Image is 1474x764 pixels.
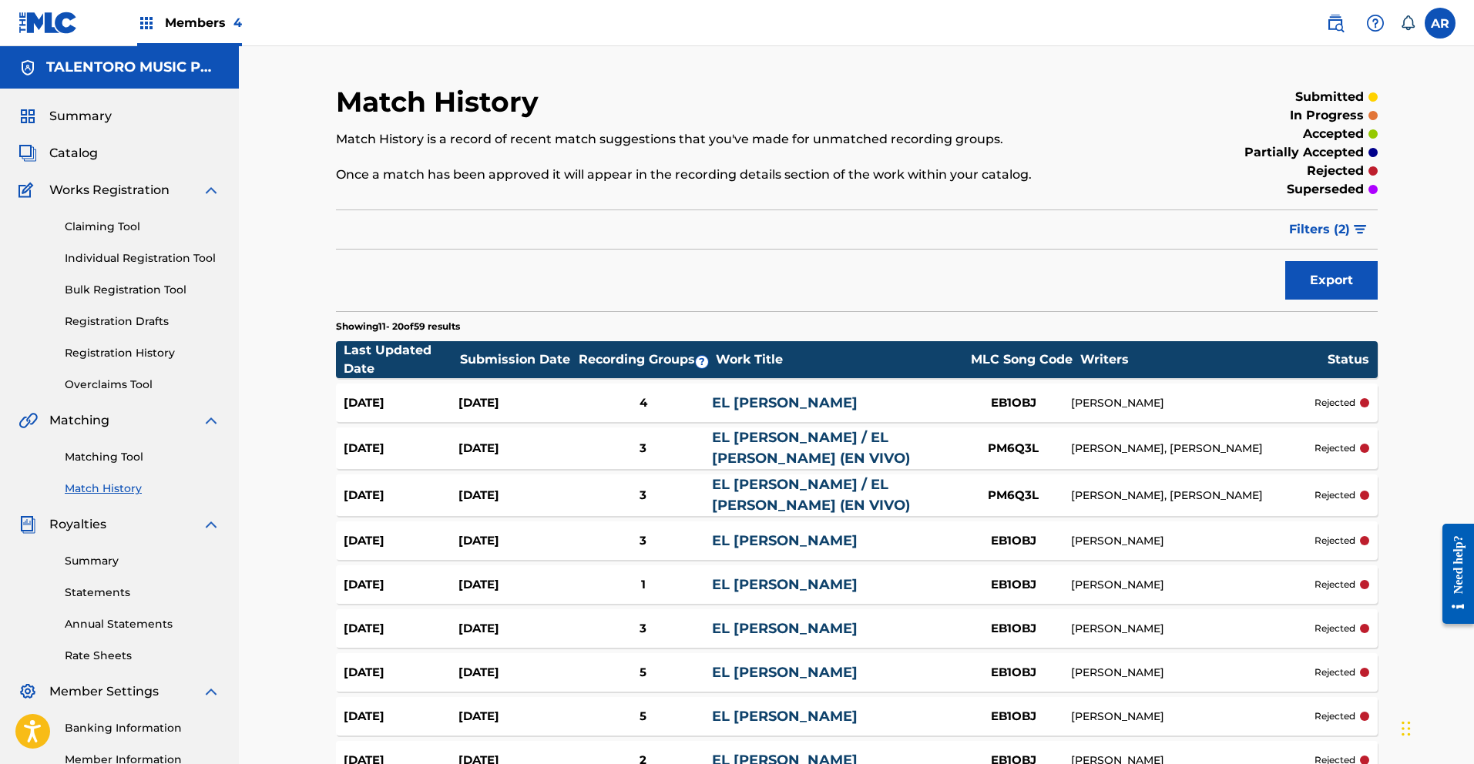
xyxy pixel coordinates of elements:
[1071,533,1315,549] div: [PERSON_NAME]
[336,166,1138,184] p: Once a match has been approved it will appear in the recording details section of the work within...
[1425,8,1456,39] div: User Menu
[344,394,459,412] div: [DATE]
[1307,162,1364,180] p: rejected
[65,720,220,736] a: Banking Information
[574,620,713,638] div: 3
[712,708,858,725] a: EL [PERSON_NAME]
[344,341,459,378] div: Last Updated Date
[712,476,910,514] a: EL [PERSON_NAME] / EL [PERSON_NAME] (EN VIVO)
[458,394,574,412] div: [DATE]
[1290,106,1364,125] p: in progress
[576,350,715,369] div: Recording Groups
[716,350,962,369] div: Work Title
[202,411,220,430] img: expand
[1320,8,1351,39] a: Public Search
[18,181,39,199] img: Works Registration
[1366,14,1385,32] img: help
[964,350,1079,369] div: MLC Song Code
[1315,396,1355,410] p: rejected
[1244,143,1364,162] p: partially accepted
[1402,705,1411,752] div: Drag
[1354,225,1367,234] img: filter
[955,394,1071,412] div: EB1OBJ
[955,532,1071,550] div: EB1OBJ
[1287,180,1364,199] p: superseded
[46,59,220,76] h5: TALENTORO MUSIC PUBLISHING
[1315,622,1355,635] p: rejected
[1289,220,1350,239] span: Filters ( 2 )
[18,107,112,126] a: SummarySummary
[1315,534,1355,548] p: rejected
[1360,8,1391,39] div: Help
[1315,488,1355,502] p: rejected
[344,620,459,638] div: [DATE]
[458,664,574,682] div: [DATE]
[18,107,37,126] img: Summary
[1285,261,1378,300] button: Export
[458,620,574,638] div: [DATE]
[955,620,1071,638] div: EB1OBJ
[458,576,574,594] div: [DATE]
[202,515,220,534] img: expand
[18,144,98,163] a: CatalogCatalog
[712,664,858,681] a: EL [PERSON_NAME]
[574,664,713,682] div: 5
[1071,709,1315,725] div: [PERSON_NAME]
[1315,665,1355,679] p: rejected
[1397,690,1474,764] iframe: Chat Widget
[18,411,38,430] img: Matching
[458,708,574,725] div: [DATE]
[574,532,713,550] div: 3
[18,144,37,163] img: Catalog
[458,487,574,504] div: [DATE]
[1071,577,1315,593] div: [PERSON_NAME]
[49,144,98,163] span: Catalog
[165,14,242,32] span: Members
[1071,665,1315,681] div: [PERSON_NAME]
[65,313,220,330] a: Registration Drafts
[574,394,713,412] div: 4
[202,682,220,701] img: expand
[49,411,109,430] span: Matching
[458,440,574,457] div: [DATE]
[49,181,170,199] span: Works Registration
[458,532,574,550] div: [DATE]
[1315,441,1355,455] p: rejected
[233,15,242,30] span: 4
[65,449,220,465] a: Matching Tool
[65,616,220,632] a: Annual Statements
[344,532,459,550] div: [DATE]
[1280,210,1378,249] button: Filters (2)
[712,576,858,593] a: EL [PERSON_NAME]
[336,130,1138,149] p: Match History is a record of recent match suggestions that you've made for unmatched recording gr...
[65,219,220,235] a: Claiming Tool
[712,394,858,411] a: EL [PERSON_NAME]
[18,59,37,77] img: Accounts
[574,576,713,594] div: 1
[65,585,220,601] a: Statements
[696,356,708,368] span: ?
[344,576,459,594] div: [DATE]
[65,481,220,497] a: Match History
[1071,488,1315,504] div: [PERSON_NAME], [PERSON_NAME]
[1400,15,1415,31] div: Notifications
[18,682,37,701] img: Member Settings
[574,487,713,504] div: 3
[574,440,713,457] div: 3
[18,12,78,34] img: MLC Logo
[1080,350,1327,369] div: Writers
[712,620,858,637] a: EL [PERSON_NAME]
[202,181,220,199] img: expand
[49,682,159,701] span: Member Settings
[65,345,220,361] a: Registration History
[1295,88,1364,106] p: submitted
[336,320,460,333] p: Showing 11 - 20 of 59 results
[1431,511,1474,635] iframe: Resource Center
[955,576,1071,594] div: EB1OBJ
[460,350,576,369] div: Submission Date
[955,440,1071,457] div: PM6Q3L
[49,107,112,126] span: Summary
